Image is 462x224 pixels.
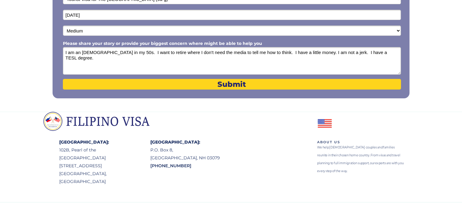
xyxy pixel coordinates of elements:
[317,145,404,173] span: We help [DEMOGRAPHIC_DATA] couples and families reunite in their chosen home country. From visas ...
[150,163,191,168] span: [PHONE_NUMBER]
[63,80,401,89] span: Submit
[63,10,401,20] input: Date of Birth (mm/dd/yyyy)
[150,139,200,145] span: [GEOGRAPHIC_DATA]:
[63,41,262,46] span: Please share your story or provide your biggest concern where might be able to help you
[63,79,401,90] button: Submit
[150,147,220,161] span: P.O. Box 8, [GEOGRAPHIC_DATA], NH 03079
[59,147,107,184] span: 102B, Pearl of the [GEOGRAPHIC_DATA] [STREET_ADDRESS] [GEOGRAPHIC_DATA], [GEOGRAPHIC_DATA]
[317,140,340,144] span: ABOUT US
[59,139,109,145] span: [GEOGRAPHIC_DATA]:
